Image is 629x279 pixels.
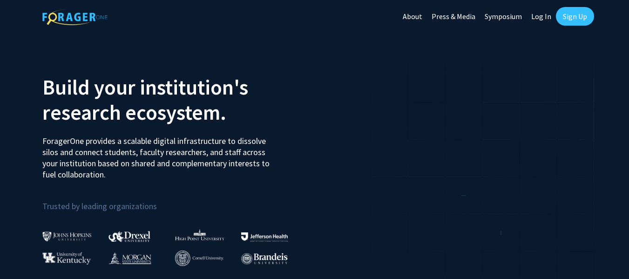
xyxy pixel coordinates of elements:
img: Thomas Jefferson University [241,232,288,241]
a: Sign Up [556,7,594,26]
img: ForagerOne Logo [42,9,108,25]
img: Brandeis University [241,253,288,265]
img: Drexel University [108,231,150,242]
img: Johns Hopkins University [42,231,92,241]
img: Cornell University [175,251,223,266]
img: Morgan State University [108,252,151,264]
img: High Point University [175,229,224,240]
p: ForagerOne provides a scalable digital infrastructure to dissolve silos and connect students, fac... [42,129,276,180]
img: University of Kentucky [42,252,91,265]
p: Trusted by leading organizations [42,188,308,213]
h2: Build your institution's research ecosystem. [42,75,308,125]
